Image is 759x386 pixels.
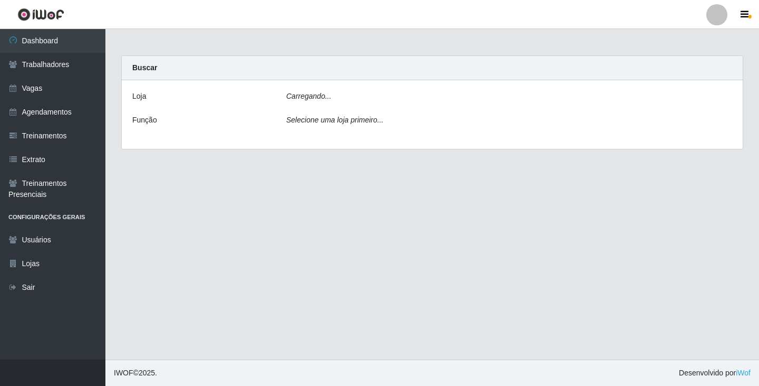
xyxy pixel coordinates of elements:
[132,91,146,102] label: Loja
[132,63,157,72] strong: Buscar
[679,368,751,379] span: Desenvolvido por
[286,116,383,124] i: Selecione uma loja primeiro...
[114,369,133,377] span: IWOF
[17,8,64,21] img: CoreUI Logo
[736,369,751,377] a: iWof
[114,368,157,379] span: © 2025 .
[286,92,332,100] i: Carregando...
[132,115,157,126] label: Função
